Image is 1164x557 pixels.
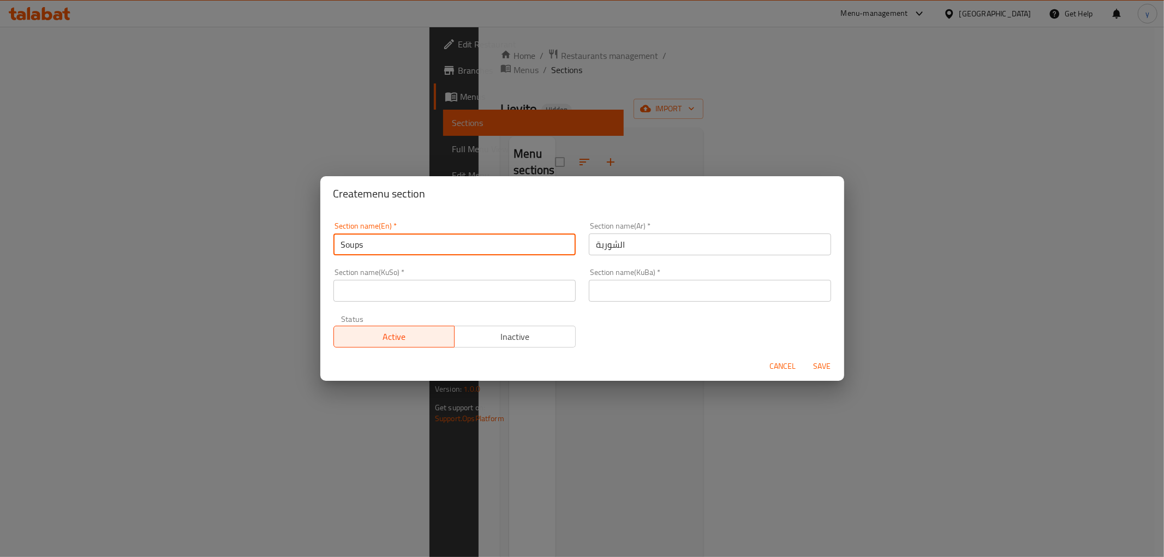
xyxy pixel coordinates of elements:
span: Cancel [770,360,796,373]
h2: Create menu section [333,185,831,202]
button: Cancel [766,356,801,376]
button: Active [333,326,455,348]
span: Inactive [459,329,571,345]
button: Save [805,356,840,376]
span: Active [338,329,451,345]
input: Please enter section name(KuBa) [589,280,831,302]
input: Please enter section name(KuSo) [333,280,576,302]
span: Save [809,360,835,373]
input: Please enter section name(en) [333,233,576,255]
input: Please enter section name(ar) [589,233,831,255]
button: Inactive [454,326,576,348]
